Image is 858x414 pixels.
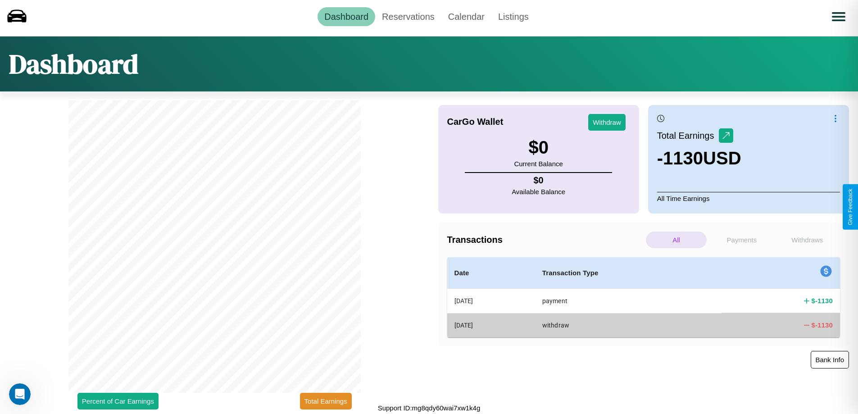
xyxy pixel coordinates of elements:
th: payment [535,289,722,314]
p: Support ID: mg8qdy60wai7xw1k4g [378,402,481,414]
a: Dashboard [318,7,375,26]
a: Reservations [375,7,441,26]
h4: Transactions [447,235,644,245]
p: Available Balance [512,186,565,198]
button: Percent of Car Earnings [77,393,159,409]
h4: $ -1130 [811,320,833,330]
h4: Date [454,268,528,278]
a: Calendar [441,7,491,26]
button: Withdraw [588,114,626,131]
button: Open menu [826,4,851,29]
table: simple table [447,257,840,337]
p: Withdraws [777,232,838,248]
h4: $ -1130 [811,296,833,305]
p: Payments [711,232,772,248]
h1: Dashboard [9,45,138,82]
p: Current Balance [514,158,563,170]
a: Listings [491,7,536,26]
h3: $ 0 [514,137,563,158]
p: All [646,232,707,248]
p: All Time Earnings [657,192,840,205]
th: [DATE] [447,313,535,337]
div: Give Feedback [847,189,853,225]
h3: -1130 USD [657,148,741,168]
th: withdraw [535,313,722,337]
button: Total Earnings [300,393,352,409]
iframe: Intercom live chat [9,383,31,405]
h4: Transaction Type [542,268,714,278]
h4: $ 0 [512,175,565,186]
button: Bank Info [811,351,849,369]
th: [DATE] [447,289,535,314]
p: Total Earnings [657,127,719,144]
h4: CarGo Wallet [447,117,504,127]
